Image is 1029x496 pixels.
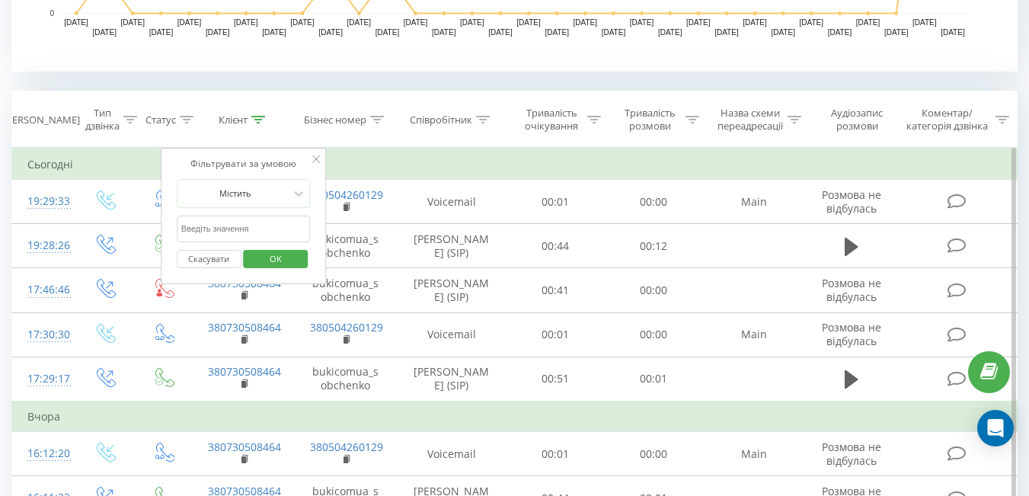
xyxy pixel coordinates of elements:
text: [DATE] [658,28,682,37]
td: Main [703,432,805,476]
text: [DATE] [318,28,343,37]
div: 17:30:30 [27,320,59,350]
div: Тип дзвінка [85,107,120,133]
td: [PERSON_NAME] (SIP) [397,357,507,402]
text: [DATE] [262,28,286,37]
button: OK [244,250,308,269]
div: Співробітник [410,114,472,126]
text: [DATE] [941,28,965,37]
td: bukicomua_sobchenko [295,224,397,268]
td: [PERSON_NAME] (SIP) [397,268,507,312]
text: [DATE] [121,18,145,27]
td: bukicomua_sobchenko [295,268,397,312]
text: [DATE] [64,18,88,27]
td: Voicemail [397,432,507,476]
div: Назва схеми переадресації [717,107,784,133]
td: Вчора [12,402,1018,432]
text: [DATE] [574,18,598,27]
div: Тривалість розмови [618,107,682,133]
td: Main [703,180,805,224]
a: 380504260129 [310,187,383,202]
td: 00:00 [605,180,703,224]
text: [DATE] [856,18,880,27]
td: 00:00 [605,432,703,476]
text: [DATE] [347,18,372,27]
text: [DATE] [404,18,428,27]
text: [DATE] [743,18,767,27]
text: [DATE] [375,28,400,37]
div: Клієнт [219,114,248,126]
a: 380504260129 [310,440,383,454]
text: [DATE] [884,28,909,37]
span: Розмова не відбулась [822,440,881,468]
td: Сьогодні [12,149,1018,180]
div: Аудіозапис розмови [819,107,896,133]
td: 00:12 [605,224,703,268]
text: [DATE] [460,18,484,27]
td: 00:01 [605,357,703,402]
text: [DATE] [177,18,202,27]
td: 00:01 [507,180,605,224]
div: 19:28:26 [27,231,59,261]
button: Скасувати [177,250,241,269]
text: [DATE] [206,28,230,37]
div: 19:29:33 [27,187,59,216]
text: [DATE] [488,28,513,37]
td: 00:00 [605,268,703,312]
text: [DATE] [714,28,739,37]
text: [DATE] [149,28,174,37]
div: Open Intercom Messenger [977,410,1014,446]
text: [DATE] [800,18,824,27]
div: Тривалість очікування [520,107,583,133]
div: [PERSON_NAME] [3,114,80,126]
td: 00:01 [507,432,605,476]
text: [DATE] [290,18,315,27]
span: Розмова не відбулась [822,320,881,348]
span: Розмова не відбулась [822,187,881,216]
div: 16:12:20 [27,439,59,469]
td: Main [703,312,805,357]
text: [DATE] [771,28,795,37]
td: [PERSON_NAME] (SIP) [397,224,507,268]
span: OK [254,247,297,270]
text: [DATE] [686,18,711,27]
text: [DATE] [602,28,626,37]
text: [DATE] [516,18,541,27]
input: Введіть значення [177,216,311,242]
text: [DATE] [630,18,654,27]
text: [DATE] [92,28,117,37]
td: Voicemail [397,180,507,224]
a: 380730508464 [208,276,281,290]
div: 17:46:46 [27,275,59,305]
div: Фільтрувати за умовою [177,156,311,171]
td: 00:44 [507,224,605,268]
text: [DATE] [828,28,852,37]
a: 380730508464 [208,364,281,379]
a: 380504260129 [310,320,383,334]
text: [DATE] [432,28,456,37]
td: bukicomua_sobchenko [295,357,397,402]
text: [DATE] [234,18,258,27]
td: 00:01 [507,312,605,357]
text: [DATE] [545,28,569,37]
td: 00:00 [605,312,703,357]
span: Розмова не відбулась [822,276,881,304]
div: 17:29:17 [27,364,59,394]
a: 380730508464 [208,440,281,454]
td: 00:41 [507,268,605,312]
div: Статус [145,114,176,126]
td: Voicemail [397,312,507,357]
text: [DATE] [912,18,937,27]
text: 0 [50,9,54,18]
a: 380730508464 [208,320,281,334]
td: 00:51 [507,357,605,402]
div: Коментар/категорія дзвінка [903,107,992,133]
div: Бізнес номер [304,114,366,126]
